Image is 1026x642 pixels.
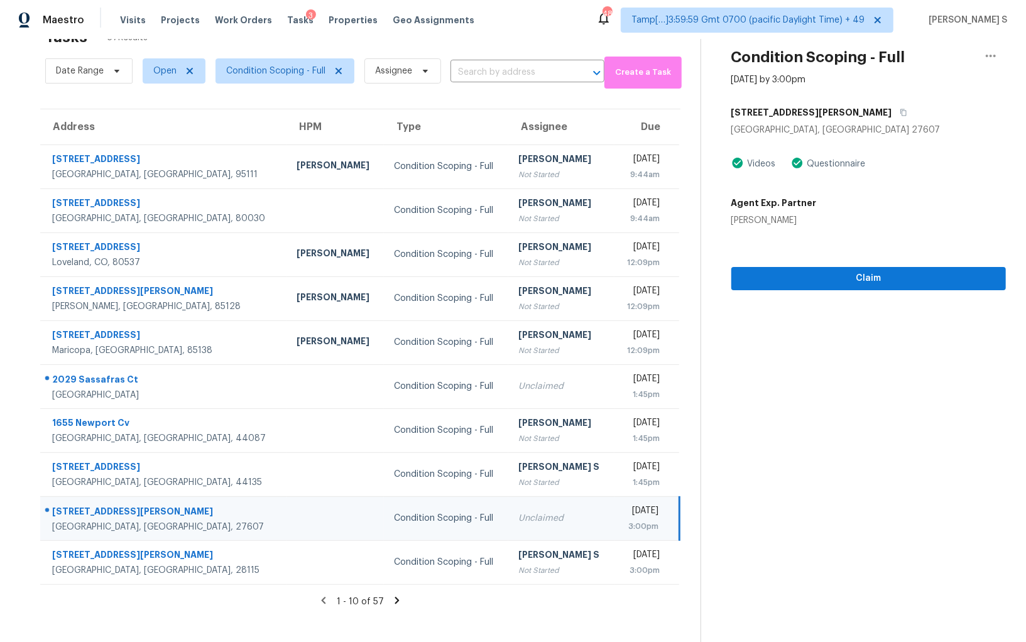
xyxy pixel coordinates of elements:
span: Create a Task [611,65,675,80]
input: Search by address [450,63,569,82]
div: [PERSON_NAME] [297,247,374,263]
div: [PERSON_NAME] [297,335,374,351]
h2: Condition Scoping - Full [731,51,905,63]
span: Open [153,65,177,77]
div: [DATE] [625,416,660,432]
div: 1:45pm [625,476,660,489]
div: 484 [603,8,611,20]
div: [PERSON_NAME] S [518,460,604,476]
div: Condition Scoping - Full [394,248,499,261]
div: Condition Scoping - Full [394,292,499,305]
button: Claim [731,267,1006,290]
h5: Agent Exp. Partner [731,197,817,209]
div: 1655 Newport Cv [52,416,276,432]
div: Maricopa, [GEOGRAPHIC_DATA], 85138 [52,344,276,357]
div: [GEOGRAPHIC_DATA], [GEOGRAPHIC_DATA], 95111 [52,168,276,181]
div: Not Started [518,564,604,577]
div: [PERSON_NAME] [731,214,817,227]
div: 3:00pm [625,564,660,577]
div: [DATE] [625,197,660,212]
div: [PERSON_NAME] [518,329,604,344]
h2: Tasks [45,31,87,43]
div: 12:09pm [625,300,660,313]
div: Not Started [518,344,604,357]
div: Not Started [518,432,604,445]
div: [DATE] [625,460,660,476]
th: Due [614,109,680,144]
div: [DATE] [625,153,660,168]
div: Not Started [518,256,604,269]
div: Condition Scoping - Full [394,380,499,393]
th: Type [384,109,509,144]
div: [GEOGRAPHIC_DATA], [GEOGRAPHIC_DATA], 44087 [52,432,276,445]
button: Open [588,64,606,82]
div: [DATE] [625,548,660,564]
div: [DATE] [625,285,660,300]
div: 12:09pm [625,344,660,357]
div: [DATE] [625,504,659,520]
div: [GEOGRAPHIC_DATA], [GEOGRAPHIC_DATA] 27607 [731,124,1006,136]
button: Create a Task [604,57,682,89]
div: [STREET_ADDRESS] [52,460,276,476]
span: [PERSON_NAME] S [924,14,1007,26]
div: Condition Scoping - Full [394,512,499,525]
span: Assignee [375,65,412,77]
div: Condition Scoping - Full [394,160,499,173]
div: [STREET_ADDRESS][PERSON_NAME] [52,548,276,564]
div: [GEOGRAPHIC_DATA] [52,389,276,401]
span: Claim [741,271,996,286]
span: Work Orders [215,14,272,26]
div: Unclaimed [518,380,604,393]
div: [STREET_ADDRESS][PERSON_NAME] [52,285,276,300]
div: [DATE] [625,329,660,344]
span: Tamp[…]3:59:59 Gmt 0700 (pacific Daylight Time) + 49 [631,14,865,26]
div: [GEOGRAPHIC_DATA], [GEOGRAPHIC_DATA], 80030 [52,212,276,225]
div: Condition Scoping - Full [394,556,499,569]
img: Artifact Present Icon [791,156,804,170]
th: Address [40,109,287,144]
div: [STREET_ADDRESS] [52,329,276,344]
div: Loveland, CO, 80537 [52,256,276,269]
span: Visits [120,14,146,26]
div: Not Started [518,212,604,225]
div: 3 [306,9,316,22]
div: Unclaimed [518,512,604,525]
div: [GEOGRAPHIC_DATA], [GEOGRAPHIC_DATA], 44135 [52,476,276,489]
span: Date Range [56,65,104,77]
div: [STREET_ADDRESS] [52,241,276,256]
div: [GEOGRAPHIC_DATA], [GEOGRAPHIC_DATA], 28115 [52,564,276,577]
th: Assignee [508,109,614,144]
h5: [STREET_ADDRESS][PERSON_NAME] [731,106,892,119]
div: 9:44am [625,168,660,181]
div: [PERSON_NAME] [518,197,604,212]
div: Not Started [518,476,604,489]
div: Videos [744,158,776,170]
div: [DATE] [625,373,660,388]
span: Properties [329,14,378,26]
div: [PERSON_NAME] [297,291,374,307]
div: 3:00pm [625,520,659,533]
div: [PERSON_NAME] [297,159,374,175]
div: [PERSON_NAME] [518,416,604,432]
th: HPM [287,109,384,144]
div: [PERSON_NAME] [518,285,604,300]
div: [STREET_ADDRESS][PERSON_NAME] [52,505,276,521]
div: Condition Scoping - Full [394,468,499,481]
div: [PERSON_NAME] S [518,548,604,564]
div: Not Started [518,300,604,313]
div: Condition Scoping - Full [394,424,499,437]
div: [DATE] [625,241,660,256]
div: [PERSON_NAME] [518,153,604,168]
span: Maestro [43,14,84,26]
div: Questionnaire [804,158,866,170]
div: [DATE] by 3:00pm [731,73,806,86]
div: [STREET_ADDRESS] [52,153,276,168]
div: Not Started [518,168,604,181]
div: Condition Scoping - Full [394,204,499,217]
button: Copy Address [892,101,909,124]
div: Condition Scoping - Full [394,336,499,349]
span: Projects [161,14,200,26]
div: 12:09pm [625,256,660,269]
span: Condition Scoping - Full [226,65,325,77]
span: Geo Assignments [393,14,474,26]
